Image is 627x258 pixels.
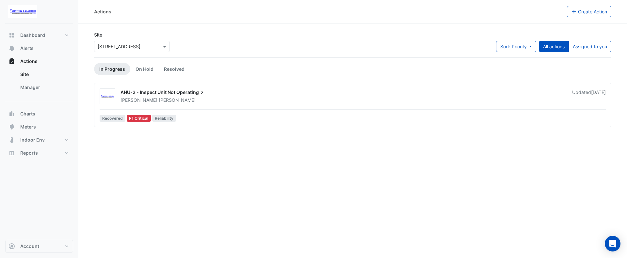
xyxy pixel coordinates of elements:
[121,89,175,95] span: AHU-2 - Inspect Unit Not
[591,89,606,95] span: Tue 09-Sep-2025 09:43 AEST
[15,81,73,94] a: Manager
[605,236,620,251] div: Open Intercom Messenger
[94,31,102,38] label: Site
[94,63,130,75] a: In Progress
[5,107,73,120] button: Charts
[94,8,111,15] div: Actions
[20,58,38,65] span: Actions
[5,42,73,55] button: Alerts
[8,137,15,143] app-icon: Indoor Env
[5,29,73,42] button: Dashboard
[176,89,205,96] span: Operating
[20,32,45,38] span: Dashboard
[20,111,35,117] span: Charts
[539,41,569,52] button: All actions
[20,137,45,143] span: Indoor Env
[159,97,196,103] span: [PERSON_NAME]
[20,124,36,130] span: Meters
[569,41,611,52] button: Assigned to you
[5,240,73,253] button: Account
[5,120,73,133] button: Meters
[100,93,115,100] img: Control & Electric
[121,97,157,103] span: [PERSON_NAME]
[127,115,151,122] div: P1 Critical
[20,45,34,52] span: Alerts
[5,68,73,97] div: Actions
[496,41,536,52] button: Sort: Priority
[8,58,15,65] app-icon: Actions
[15,68,73,81] a: Site
[5,133,73,146] button: Indoor Env
[567,6,612,17] button: Create Action
[500,44,527,49] span: Sort: Priority
[578,9,607,14] span: Create Action
[20,150,38,156] span: Reports
[8,32,15,38] app-icon: Dashboard
[20,243,39,250] span: Account
[8,45,15,52] app-icon: Alerts
[152,115,176,122] span: Reliability
[130,63,159,75] a: On Hold
[100,115,125,122] span: Recovered
[572,89,606,103] div: Updated
[8,111,15,117] app-icon: Charts
[5,55,73,68] button: Actions
[159,63,190,75] a: Resolved
[8,150,15,156] app-icon: Reports
[8,124,15,130] app-icon: Meters
[8,5,37,18] img: Company Logo
[5,146,73,159] button: Reports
